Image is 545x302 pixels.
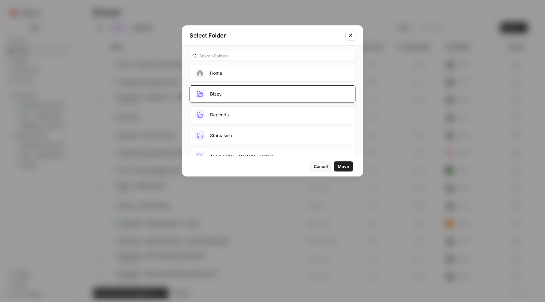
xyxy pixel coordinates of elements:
[190,148,355,165] button: Teamleader - Content Creation
[334,161,353,171] button: Move
[314,163,328,170] span: Cancel
[190,127,355,144] button: Starcasino
[190,106,355,123] button: Depends
[190,85,355,102] button: BIzzy
[338,163,349,170] span: Move
[345,31,355,41] button: Close modal
[199,53,353,59] input: Search Folders
[310,161,331,171] button: Cancel
[190,65,355,82] button: Home
[190,31,342,40] h2: Select Folder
